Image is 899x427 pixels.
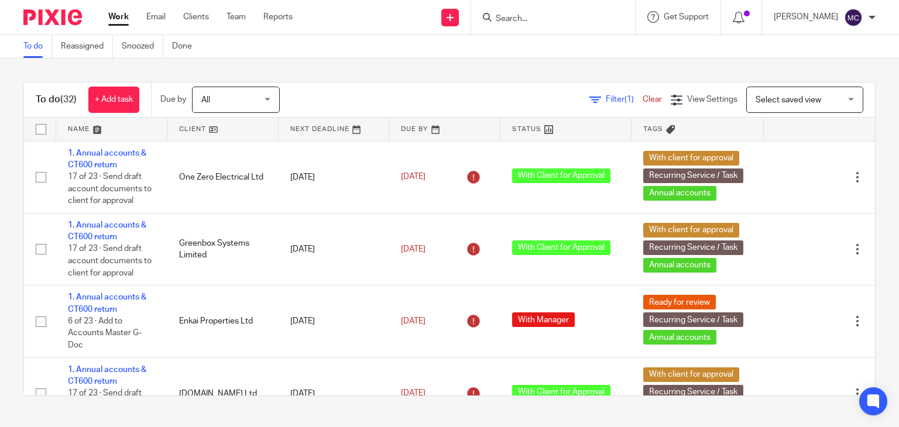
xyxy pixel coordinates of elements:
span: Recurring Service / Task [643,168,743,183]
span: Annual accounts [643,258,716,273]
a: Clear [643,95,662,104]
span: Ready for review [643,295,716,309]
a: Email [146,11,166,23]
input: Search [495,14,600,25]
span: With Client for Approval [512,385,610,400]
a: + Add task [88,87,139,113]
a: Reassigned [61,35,113,58]
span: 17 of 23 · Send draft account documents to client for approval [68,245,152,277]
span: Tags [643,126,663,132]
span: 17 of 23 · Send draft account documents to client for approval [68,389,152,421]
span: Filter [606,95,643,104]
td: [DATE] [279,141,390,213]
a: To do [23,35,52,58]
span: With client for approval [643,151,739,166]
a: 1. Annual accounts & CT600 return [68,221,146,241]
p: [PERSON_NAME] [774,11,838,23]
span: 17 of 23 · Send draft account documents to client for approval [68,173,152,205]
span: All [201,96,210,104]
span: Recurring Service / Task [643,385,743,400]
span: [DATE] [401,317,426,325]
span: With Manager [512,312,575,327]
span: With client for approval [643,367,739,382]
a: Reports [263,11,293,23]
span: Recurring Service / Task [643,312,743,327]
span: With Client for Approval [512,168,610,183]
td: Greenbox Systems Limited [167,213,279,285]
a: Done [172,35,201,58]
td: [DATE] [279,285,390,357]
span: 6 of 23 · Add to Accounts Master G-Doc [68,317,142,349]
a: Snoozed [122,35,163,58]
span: [DATE] [401,245,426,253]
img: svg%3E [844,8,863,27]
a: Clients [183,11,209,23]
span: With client for approval [643,223,739,237]
span: Get Support [664,13,709,21]
a: 1. Annual accounts & CT600 return [68,366,146,385]
a: Team [227,11,246,23]
span: Select saved view [756,96,821,104]
span: With Client for Approval [512,240,610,255]
img: Pixie [23,9,82,25]
td: Enkai Properties Ltd [167,285,279,357]
span: Recurring Service / Task [643,240,743,255]
p: Due by [160,94,186,105]
h1: To do [36,94,77,106]
a: 1. Annual accounts & CT600 return [68,149,146,169]
span: [DATE] [401,173,426,181]
td: [DATE] [279,213,390,285]
span: (1) [625,95,634,104]
td: One Zero Electrical Ltd [167,141,279,213]
span: Annual accounts [643,186,716,201]
span: View Settings [687,95,737,104]
span: (32) [60,95,77,104]
a: Work [108,11,129,23]
span: Annual accounts [643,330,716,345]
span: [DATE] [401,390,426,398]
a: 1. Annual accounts & CT600 return [68,293,146,313]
